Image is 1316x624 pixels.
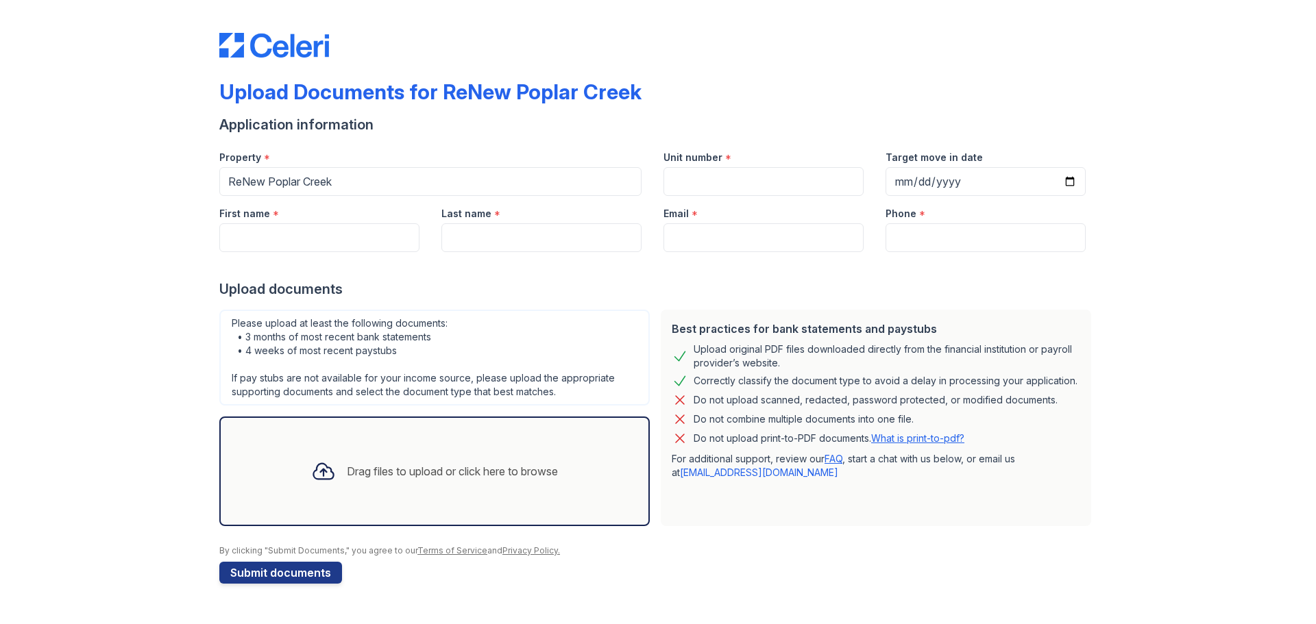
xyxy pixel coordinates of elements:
[694,392,1058,408] div: Do not upload scanned, redacted, password protected, or modified documents.
[680,466,838,478] a: [EMAIL_ADDRESS][DOMAIN_NAME]
[219,79,642,104] div: Upload Documents for ReNew Poplar Creek
[219,562,342,584] button: Submit documents
[219,207,270,221] label: First name
[672,321,1080,337] div: Best practices for bank statements and paystubs
[219,545,1097,556] div: By clicking "Submit Documents," you agree to our and
[219,279,1097,299] div: Upload documents
[886,207,916,221] label: Phone
[672,452,1080,479] p: For additional support, review our , start a chat with us below, or email us at
[347,463,558,479] div: Drag files to upload or click here to browse
[502,545,560,556] a: Privacy Policy.
[694,342,1080,370] div: Upload original PDF files downloaded directly from the financial institution or payroll provider’...
[219,310,650,405] div: Please upload at least the following documents: • 3 months of most recent bank statements • 4 wee...
[886,151,983,164] label: Target move in date
[694,373,1077,389] div: Correctly classify the document type to avoid a delay in processing your application.
[219,33,329,58] img: CE_Logo_Blue-a8612792a0a2168367f1c8372b55b34899dd931a85d93a1a3d3e32e68fde9ad4.png
[219,151,261,164] label: Property
[219,115,1097,134] div: Application information
[694,411,914,427] div: Do not combine multiple documents into one file.
[663,151,722,164] label: Unit number
[825,453,842,464] a: FAQ
[871,432,964,444] a: What is print-to-pdf?
[441,207,491,221] label: Last name
[694,432,964,445] p: Do not upload print-to-PDF documents.
[417,545,487,556] a: Terms of Service
[663,207,689,221] label: Email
